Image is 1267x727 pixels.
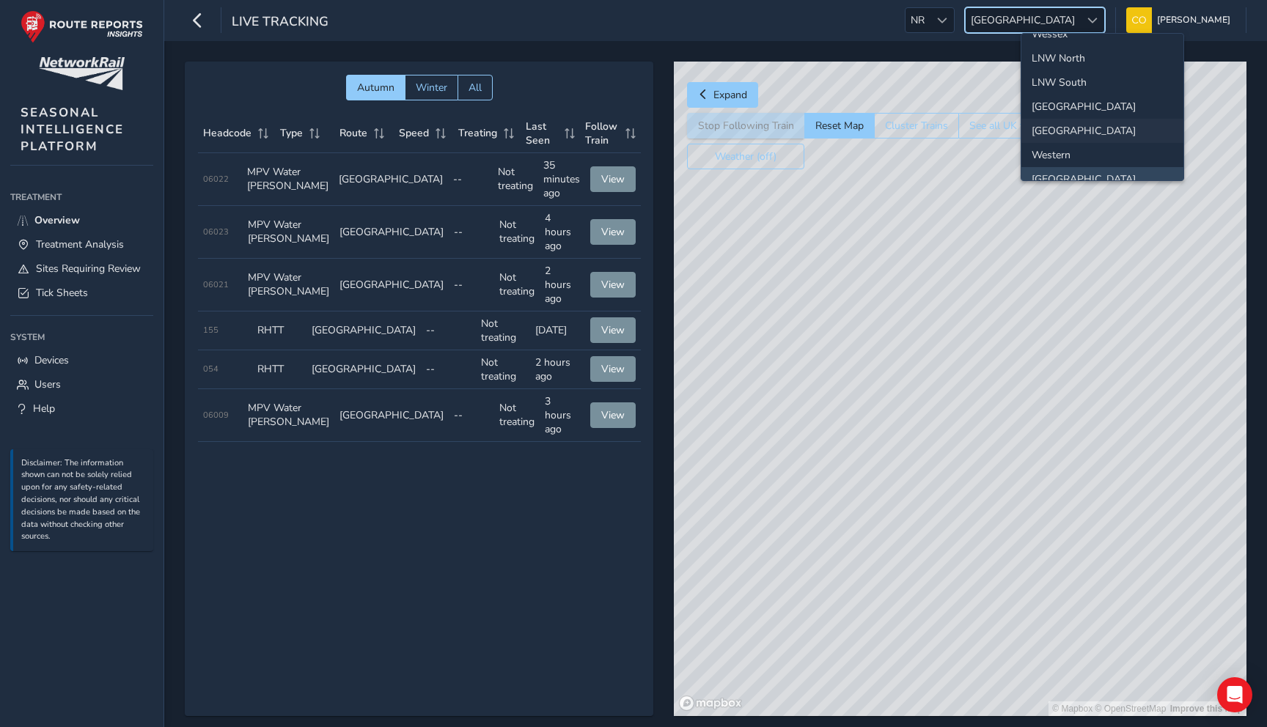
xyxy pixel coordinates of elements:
a: Treatment Analysis [10,232,153,257]
span: Live Tracking [232,12,328,33]
td: -- [449,259,494,311]
td: Not treating [493,153,538,206]
button: See all UK trains [958,113,1057,139]
span: 06022 [203,174,229,185]
td: Not treating [476,350,530,389]
td: Not treating [494,389,540,442]
td: [GEOGRAPHIC_DATA] [334,259,449,311]
td: Not treating [494,259,540,311]
td: [GEOGRAPHIC_DATA] [334,389,449,442]
span: NR [906,8,930,32]
td: -- [448,153,493,206]
button: All [458,75,493,100]
a: Devices [10,348,153,372]
td: RHTT [252,350,306,389]
td: [GEOGRAPHIC_DATA] [334,206,449,259]
td: RHTT [252,311,306,350]
button: View [590,317,636,343]
span: Devices [34,353,69,367]
button: [PERSON_NAME] [1126,7,1235,33]
button: View [590,356,636,382]
div: System [10,326,153,348]
span: Tick Sheets [36,286,88,300]
span: Expand [713,88,747,102]
span: Overview [34,213,80,227]
li: North and East [1021,95,1183,119]
span: View [601,323,625,337]
span: Type [280,126,303,140]
span: View [601,362,625,376]
span: View [601,172,625,186]
li: Wessex [1021,22,1183,46]
button: Reset Map [804,113,874,139]
li: LNW North [1021,46,1183,70]
span: [GEOGRAPHIC_DATA] [966,8,1080,32]
a: Users [10,372,153,396]
span: Users [34,377,61,391]
a: Tick Sheets [10,281,153,305]
span: 06021 [203,279,229,290]
span: SEASONAL INTELLIGENCE PLATFORM [21,104,124,155]
td: [GEOGRAPHIC_DATA] [306,311,421,350]
button: Winter [405,75,458,100]
td: MPV Water [PERSON_NAME] [242,153,334,206]
td: MPV Water [PERSON_NAME] [243,389,334,442]
span: Speed [399,126,429,140]
a: Help [10,396,153,421]
td: [DATE] [530,311,584,350]
span: Sites Requiring Review [36,262,141,276]
img: rr logo [21,10,143,43]
td: Not treating [476,311,530,350]
td: MPV Water [PERSON_NAME] [243,259,334,311]
span: Treatment Analysis [36,237,124,251]
li: Scotland [1021,167,1183,191]
span: 054 [203,363,218,374]
li: Wales [1021,119,1183,143]
td: [GEOGRAPHIC_DATA] [306,350,421,389]
td: -- [449,206,494,259]
button: View [590,219,636,245]
span: [PERSON_NAME] [1157,7,1230,33]
td: -- [421,311,475,350]
span: 06023 [203,226,229,237]
span: All [469,81,482,95]
img: diamond-layout [1126,7,1152,33]
span: Route [339,126,367,140]
button: Expand [687,82,758,108]
span: View [601,225,625,239]
li: LNW South [1021,70,1183,95]
span: 06009 [203,410,229,421]
span: Last Seen [526,119,559,147]
li: Western [1021,143,1183,167]
span: Autumn [357,81,394,95]
td: [GEOGRAPHIC_DATA] [334,153,448,206]
a: Overview [10,208,153,232]
td: -- [421,350,475,389]
p: Disclaimer: The information shown can not be solely relied upon for any safety-related decisions,... [21,457,146,544]
div: Treatment [10,186,153,208]
span: Headcode [203,126,251,140]
td: MPV Water [PERSON_NAME] [243,206,334,259]
span: Follow Train [585,119,620,147]
button: Cluster Trains [874,113,958,139]
span: View [601,278,625,292]
td: 4 hours ago [540,206,585,259]
span: 155 [203,325,218,336]
button: View [590,402,636,428]
span: Help [33,402,55,416]
button: Weather (off) [687,144,804,169]
button: Autumn [346,75,405,100]
td: 2 hours ago [530,350,584,389]
button: View [590,166,636,192]
span: Treating [458,126,497,140]
span: View [601,408,625,422]
td: Not treating [494,206,540,259]
img: customer logo [39,57,125,90]
td: 35 minutes ago [538,153,585,206]
button: View [590,272,636,298]
td: 3 hours ago [540,389,585,442]
span: Winter [416,81,447,95]
td: 2 hours ago [540,259,585,311]
td: -- [449,389,494,442]
div: Open Intercom Messenger [1217,677,1252,712]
